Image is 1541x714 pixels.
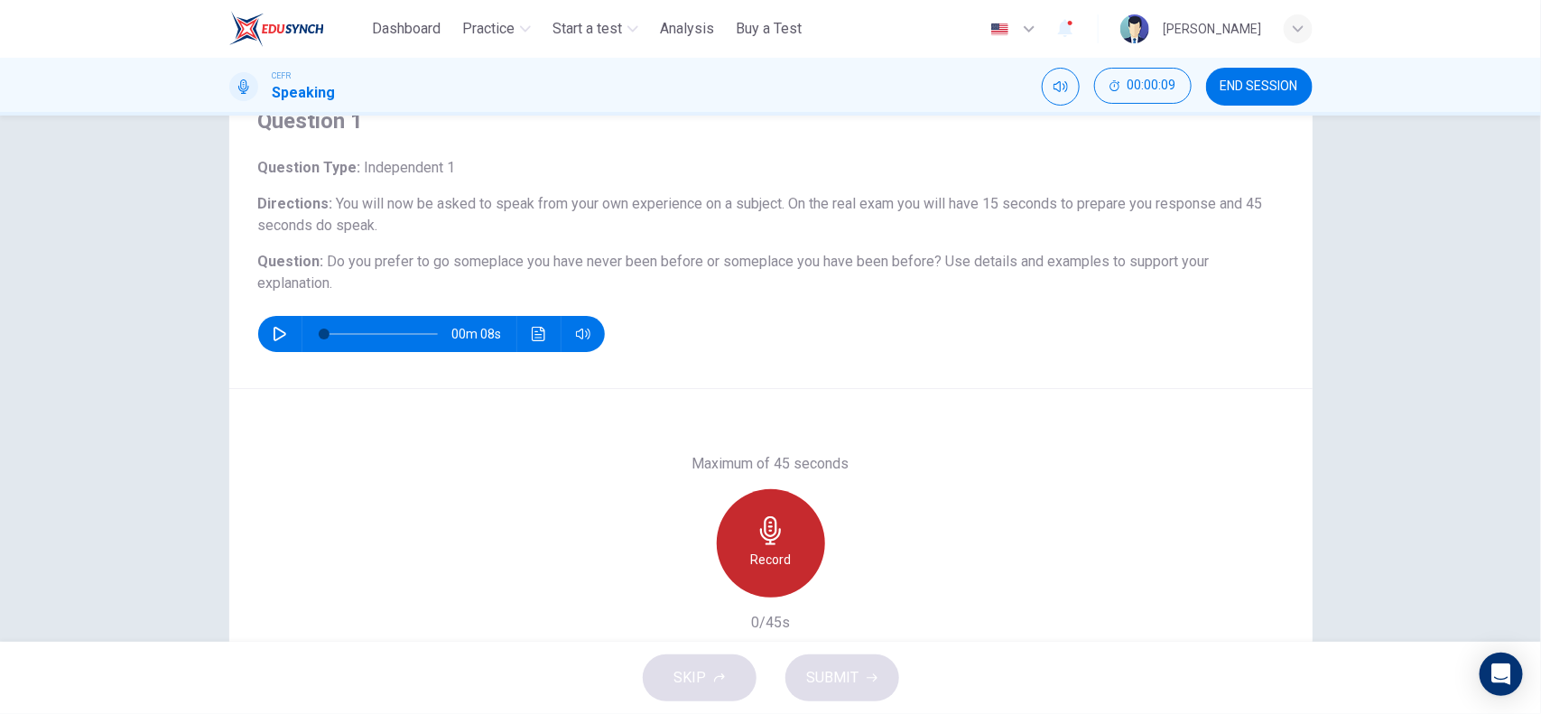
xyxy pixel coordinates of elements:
[1042,68,1080,106] div: Mute
[258,157,1284,179] h6: Question Type :
[258,193,1284,236] h6: Directions :
[1480,653,1523,696] div: Open Intercom Messenger
[273,70,292,82] span: CEFR
[1206,68,1313,106] button: END SESSION
[229,11,324,47] img: ELTC logo
[989,23,1011,36] img: en
[552,18,622,40] span: Start a test
[736,18,802,40] span: Buy a Test
[258,251,1284,294] h6: Question :
[1164,18,1262,40] div: [PERSON_NAME]
[452,316,516,352] span: 00m 08s
[229,11,366,47] a: ELTC logo
[328,253,942,270] span: Do you prefer to go someplace you have never been before or someplace you have been before?
[1094,68,1192,106] div: Hide
[258,107,1284,135] h4: Question 1
[545,13,645,45] button: Start a test
[258,195,1263,234] span: You will now be asked to speak from your own experience on a subject. On the real exam you will h...
[361,159,456,176] span: Independent 1
[729,13,809,45] button: Buy a Test
[750,549,791,570] h6: Record
[462,18,515,40] span: Practice
[692,453,849,475] h6: Maximum of 45 seconds
[717,489,825,598] button: Record
[1128,79,1176,93] span: 00:00:09
[273,82,336,104] h1: Speaking
[524,316,553,352] button: Click to see the audio transcription
[1221,79,1298,94] span: END SESSION
[455,13,538,45] button: Practice
[1094,68,1192,104] button: 00:00:09
[372,18,441,40] span: Dashboard
[751,612,790,634] h6: 0/45s
[660,18,714,40] span: Analysis
[653,13,721,45] button: Analysis
[1120,14,1149,43] img: Profile picture
[365,13,448,45] button: Dashboard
